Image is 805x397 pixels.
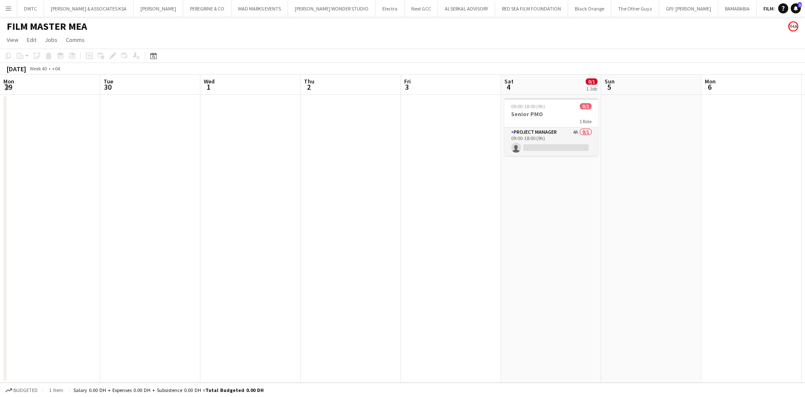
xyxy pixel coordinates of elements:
[704,82,716,92] span: 6
[705,78,716,85] span: Mon
[718,0,757,17] button: RAMARABIA
[203,82,215,92] span: 1
[17,0,44,17] button: DWTC
[438,0,495,17] button: ALSERKAL ADVISORY
[798,2,802,8] span: 1
[605,78,615,85] span: Sun
[580,103,592,109] span: 0/1
[579,118,592,125] span: 1 Role
[23,34,40,45] a: Edit
[3,78,14,85] span: Mon
[504,98,598,156] app-job-card: 09:00-18:00 (9h)0/1Senior PMO1 RoleProject Manager4A0/109:00-18:00 (9h)
[404,78,411,85] span: Fri
[791,3,801,13] a: 1
[7,65,26,73] div: [DATE]
[46,387,66,393] span: 1 item
[13,387,38,393] span: Budgeted
[44,0,134,17] button: [PERSON_NAME] & ASSOCIATES KSA
[586,86,597,92] div: 1 Job
[611,0,659,17] button: The Other Guyz
[134,0,183,17] button: [PERSON_NAME]
[4,386,39,395] button: Budgeted
[231,0,288,17] button: MAD MARKS EVENTS
[104,78,113,85] span: Tue
[7,36,18,44] span: View
[183,0,231,17] button: PEREGRINE & CO
[66,36,85,44] span: Comms
[205,387,264,393] span: Total Budgeted 0.00 DH
[3,34,22,45] a: View
[504,127,598,156] app-card-role: Project Manager4A0/109:00-18:00 (9h)
[403,82,411,92] span: 3
[45,36,57,44] span: Jobs
[7,20,87,33] h1: FILM MASTER MEA
[495,0,568,17] button: RED SEA FILM FOUNDATION
[788,21,798,31] app-user-avatar: Enas Ahmed
[504,110,598,118] h3: Senior PMO
[288,0,376,17] button: [PERSON_NAME] WONDER STUDIO
[102,82,113,92] span: 30
[568,0,611,17] button: Black Orange
[405,0,438,17] button: Next GCC
[304,78,314,85] span: Thu
[52,65,60,72] div: +04
[586,78,597,85] span: 0/1
[204,78,215,85] span: Wed
[42,34,61,45] a: Jobs
[504,78,514,85] span: Sat
[603,82,615,92] span: 5
[303,82,314,92] span: 2
[2,82,14,92] span: 29
[511,103,545,109] span: 09:00-18:00 (9h)
[659,0,718,17] button: GPJ: [PERSON_NAME]
[62,34,88,45] a: Comms
[376,0,405,17] button: Electra
[73,387,264,393] div: Salary 0.00 DH + Expenses 0.00 DH + Subsistence 0.00 DH =
[503,82,514,92] span: 4
[28,65,49,72] span: Week 40
[27,36,36,44] span: Edit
